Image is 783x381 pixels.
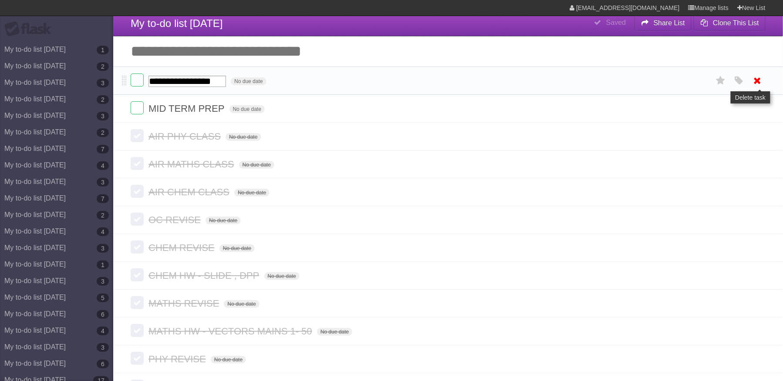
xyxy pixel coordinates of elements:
span: No due date [226,133,261,141]
span: No due date [264,272,300,280]
span: No due date [234,189,270,197]
span: CHEM REVISE [148,242,217,253]
b: 3 [97,112,109,120]
b: 3 [97,244,109,253]
b: 5 [97,294,109,302]
label: Done [131,129,144,142]
span: AIR PHY CLASS [148,131,223,142]
label: Done [131,213,144,226]
span: PHY REVISE [148,354,208,364]
b: Saved [606,19,626,26]
button: Clone This List [694,15,766,31]
b: 3 [97,79,109,87]
button: Share List [634,15,692,31]
span: CHEM HW - SLIDE , DPP [148,270,261,281]
b: 7 [97,194,109,203]
span: No due date [239,161,274,169]
b: 1 [97,261,109,269]
span: MATHS HW - VECTORS MAINS 1- 50 [148,326,314,337]
b: 6 [97,360,109,368]
span: AIR MATHS CLASS [148,159,236,170]
label: Done [131,101,144,114]
label: Done [131,352,144,365]
span: No due date [317,328,352,336]
span: OC REVISE [148,214,203,225]
span: MID TERM PREP [148,103,226,114]
b: 4 [97,327,109,335]
span: No due date [231,77,266,85]
label: Done [131,268,144,281]
label: Star task [712,74,729,88]
b: 3 [97,277,109,286]
b: 3 [97,343,109,352]
b: 3 [97,178,109,187]
b: 4 [97,161,109,170]
b: 2 [97,128,109,137]
label: Done [131,185,144,198]
b: 6 [97,310,109,319]
b: 4 [97,227,109,236]
span: No due date [224,300,259,308]
span: My to-do list [DATE] [131,17,223,29]
span: MATHS REVISE [148,298,221,309]
span: No due date [206,217,241,224]
label: Done [131,296,144,309]
label: Done [131,241,144,254]
span: No due date [211,356,246,364]
label: Done [131,157,144,170]
span: No due date [219,244,255,252]
b: 7 [97,145,109,154]
b: 2 [97,211,109,220]
b: 1 [97,46,109,54]
b: 2 [97,95,109,104]
b: Share List [654,19,685,27]
b: Clone This List [713,19,759,27]
label: Done [131,74,144,87]
span: No due date [229,105,265,113]
span: AIR CHEM CLASS [148,187,232,197]
label: Done [131,324,144,337]
div: Flask [4,21,57,37]
b: 2 [97,62,109,71]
